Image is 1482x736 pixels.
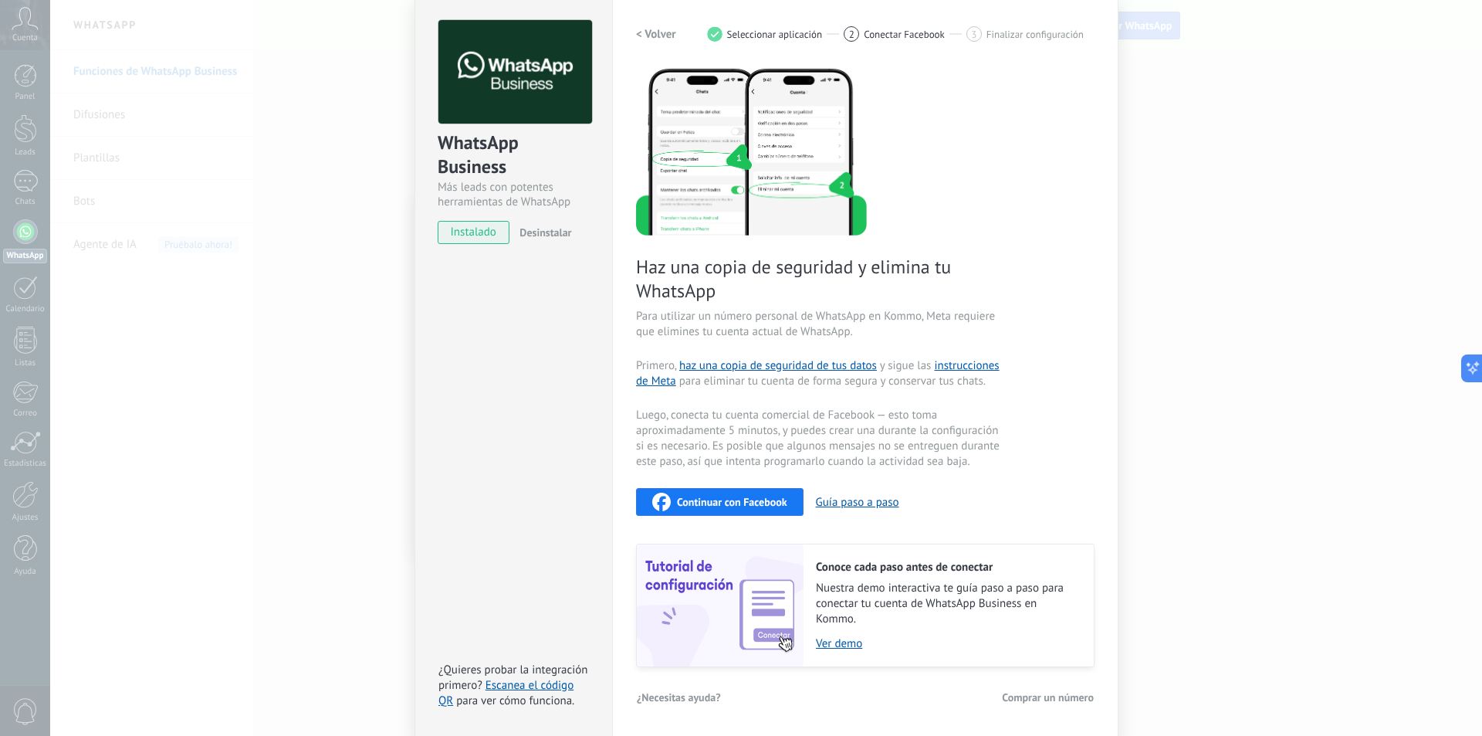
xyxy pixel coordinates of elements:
[816,636,1078,651] a: Ver demo
[438,221,509,244] span: instalado
[679,358,877,373] a: haz una copia de seguridad de tus datos
[519,226,571,239] span: Desinstalar
[636,27,676,42] h2: < Volver
[986,29,1084,40] span: Finalizar configuración
[438,663,588,693] span: ¿Quieres probar la integración primero?
[438,180,590,209] div: Más leads con potentes herramientas de WhatsApp
[636,255,1003,303] span: Haz una copia de seguridad y elimina tu WhatsApp
[636,686,722,709] button: ¿Necesitas ayuda?
[816,581,1078,627] span: Nuestra demo interactiva te guía paso a paso para conectar tu cuenta de WhatsApp Business en Kommo.
[816,560,1078,575] h2: Conoce cada paso antes de conectar
[636,488,804,516] button: Continuar con Facebook
[636,408,1003,470] span: Luego, conecta tu cuenta comercial de Facebook — esto toma aproximadamente 5 minutos, y puedes cr...
[971,28,976,41] span: 3
[864,29,945,40] span: Conectar Facebook
[438,678,574,708] a: Escanea el código QR
[816,495,899,510] button: Guía paso a paso
[1002,692,1094,703] span: Comprar un número
[636,66,867,236] img: delete personal phone
[513,221,571,244] button: Desinstalar
[636,20,676,48] button: < Volver
[1001,686,1095,709] button: Comprar un número
[438,131,590,180] div: WhatsApp Business
[677,497,787,507] span: Continuar con Facebook
[636,309,1003,340] span: Para utilizar un número personal de WhatsApp en Kommo, Meta requiere que elimines tu cuenta actua...
[637,692,721,703] span: ¿Necesitas ayuda?
[456,694,574,708] span: para ver cómo funciona.
[636,358,1003,389] span: Primero, y sigue las para eliminar tu cuenta de forma segura y conservar tus chats.
[636,358,1000,388] a: instrucciones de Meta
[727,29,823,40] span: Seleccionar aplicación
[438,20,592,124] img: logo_main.png
[849,28,854,41] span: 2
